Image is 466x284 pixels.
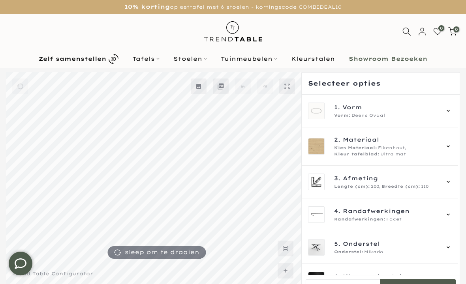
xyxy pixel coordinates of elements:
a: 0 [433,27,442,36]
a: Stoelen [167,54,214,64]
img: trend-table [199,14,268,49]
iframe: toggle-frame [1,244,40,283]
a: Tuinmeubelen [214,54,284,64]
a: Kleurstalen [284,54,342,64]
a: Zelf samenstellen [32,52,126,66]
a: Tafels [126,54,167,64]
a: 0 [448,27,457,36]
b: Zelf samenstellen [39,56,106,62]
a: Showroom Bezoeken [342,54,434,64]
span: 0 [453,26,459,32]
span: 0 [438,25,444,31]
b: Showroom Bezoeken [349,56,427,62]
strong: 10% korting [124,3,170,10]
p: op eettafel met 6 stoelen - kortingscode COMBIDEAL10 [10,2,456,12]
